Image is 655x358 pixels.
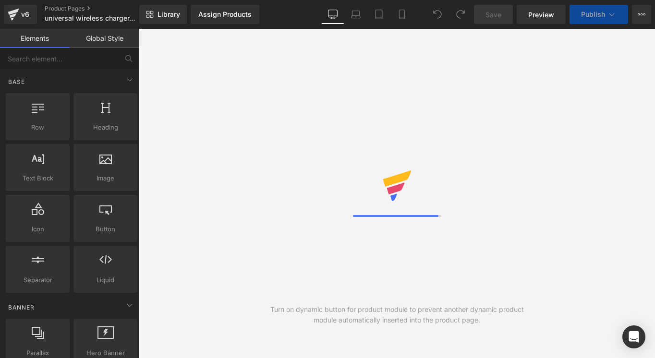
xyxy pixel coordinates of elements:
[9,348,67,358] span: Parallax
[367,5,390,24] a: Tablet
[528,10,554,20] span: Preview
[9,173,67,183] span: Text Block
[622,325,645,348] div: Open Intercom Messenger
[344,5,367,24] a: Laptop
[428,5,447,24] button: Undo
[76,348,134,358] span: Hero Banner
[451,5,470,24] button: Redo
[9,275,67,285] span: Separator
[9,224,67,234] span: Icon
[7,303,36,312] span: Banner
[485,10,501,20] span: Save
[570,5,628,24] button: Publish
[76,173,134,183] span: Image
[4,5,37,24] a: v6
[632,5,651,24] button: More
[390,5,413,24] a: Mobile
[76,275,134,285] span: Liquid
[517,5,566,24] a: Preview
[45,14,137,22] span: universal wireless charger.gomi
[70,29,139,48] a: Global Style
[19,8,31,21] div: v6
[76,122,134,132] span: Heading
[581,11,605,18] span: Publish
[198,11,252,18] div: Assign Products
[76,224,134,234] span: Button
[7,77,26,86] span: Base
[139,5,187,24] a: New Library
[321,5,344,24] a: Desktop
[268,304,526,325] div: Turn on dynamic button for product module to prevent another dynamic product module automatically...
[158,10,180,19] span: Library
[9,122,67,132] span: Row
[45,5,155,12] a: Product Pages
